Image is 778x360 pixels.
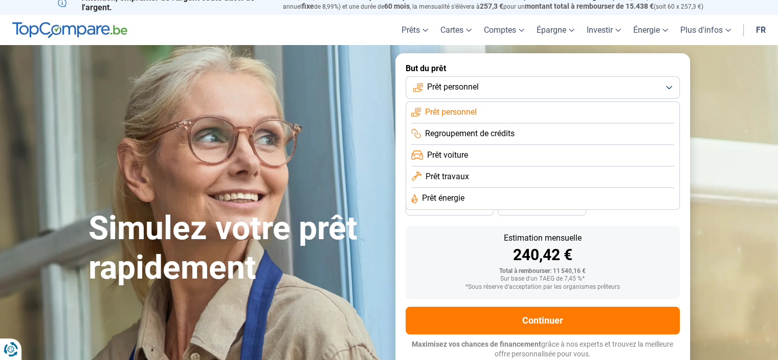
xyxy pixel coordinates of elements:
[12,22,127,38] img: TopCompare
[414,276,672,283] div: Sur base d'un TAEG de 7,45 %*
[302,2,314,10] span: fixe
[406,76,680,99] button: Prêt personnel
[406,307,680,334] button: Continuer
[530,205,553,211] span: 24 mois
[88,209,383,288] h1: Simulez votre prêt rapidement
[480,2,503,10] span: 257,3 €
[478,15,530,45] a: Comptes
[395,15,434,45] a: Prêts
[627,15,674,45] a: Énergie
[425,128,515,139] span: Regroupement de crédits
[427,150,468,161] span: Prêt voiture
[412,340,541,348] span: Maximisez vos chances de financement
[425,107,477,118] span: Prêt personnel
[434,15,478,45] a: Cartes
[414,234,672,242] div: Estimation mensuelle
[674,15,737,45] a: Plus d'infos
[406,63,680,73] label: But du prêt
[414,247,672,263] div: 240,42 €
[581,15,627,45] a: Investir
[426,171,469,182] span: Prêt travaux
[530,15,581,45] a: Épargne
[438,205,461,211] span: 30 mois
[414,284,672,291] div: *Sous réserve d'acceptation par les organismes prêteurs
[422,193,464,204] span: Prêt énergie
[384,2,410,10] span: 60 mois
[414,268,672,275] div: Total à rembourser: 11 540,16 €
[525,2,654,10] span: montant total à rembourser de 15.438 €
[406,340,680,359] p: grâce à nos experts et trouvez la meilleure offre personnalisée pour vous.
[750,15,772,45] a: fr
[427,81,479,93] span: Prêt personnel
